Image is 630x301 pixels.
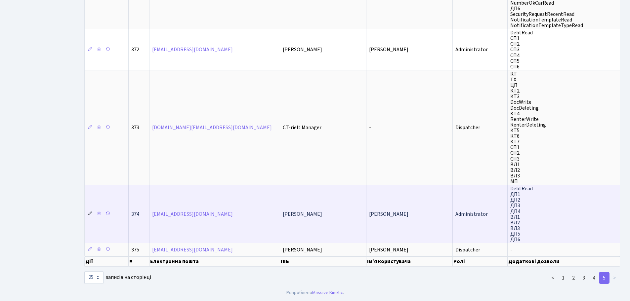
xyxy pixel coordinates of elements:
[280,256,366,266] th: ПІБ
[369,124,371,132] span: -
[131,46,139,54] span: 372
[152,124,272,132] a: [DOMAIN_NAME][EMAIL_ADDRESS][DOMAIN_NAME]
[283,210,322,218] span: [PERSON_NAME]
[366,256,453,266] th: Ім'я користувача
[85,256,129,266] th: Дії
[578,272,589,284] a: 3
[286,289,344,296] div: Розроблено .
[547,272,558,284] a: <
[599,272,609,284] a: 5
[131,124,139,132] span: 373
[455,210,488,218] span: Administrator
[131,210,139,218] span: 374
[369,246,408,253] span: [PERSON_NAME]
[455,46,488,54] span: Administrator
[369,210,408,218] span: [PERSON_NAME]
[508,256,620,266] th: Додаткові дозволи
[453,256,508,266] th: Ролі
[455,246,480,253] span: Dispatcher
[312,289,343,296] a: Massive Kinetic
[369,46,408,54] span: [PERSON_NAME]
[568,272,579,284] a: 2
[510,185,533,243] span: DebtRead ДП1 ДП2 ДП3 ДП4 ВЛ1 ВЛ2 ВЛ3 ДП5 ДП6
[129,256,149,266] th: #
[589,272,599,284] a: 4
[510,29,533,70] span: DebtRead СП1 СП2 СП3 СП4 СП5 СП6
[84,271,151,284] label: записів на сторінці
[283,46,322,54] span: [PERSON_NAME]
[558,272,568,284] a: 1
[84,271,104,284] select: записів на сторінці
[149,256,280,266] th: Електронна пошта
[510,246,512,253] span: -
[152,210,233,218] a: [EMAIL_ADDRESS][DOMAIN_NAME]
[283,246,322,253] span: [PERSON_NAME]
[455,124,480,132] span: Dispatcher
[152,246,233,253] a: [EMAIL_ADDRESS][DOMAIN_NAME]
[131,246,139,253] span: 375
[152,46,233,54] a: [EMAIL_ADDRESS][DOMAIN_NAME]
[283,124,321,132] span: CT-rielt Manager
[510,70,546,185] span: КТ ТХ ЦП КТ2 КТ3 DocWrite DocDeleting КТ4 RenterWrite RenterDeleting КТ5 КТ6 КТ7 СП1 СП2 СП3 ВЛ1 ...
